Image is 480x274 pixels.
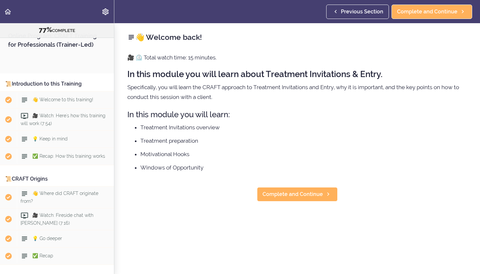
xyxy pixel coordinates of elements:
[127,32,467,43] h2: 👋 Welcome back!
[263,190,323,198] span: Complete and Continue
[21,191,98,203] span: 👋 Where did CRAFT originate from?
[392,5,472,19] a: Complete and Continue
[4,8,12,16] svg: Back to course curriculum
[32,253,53,258] span: ✅ Recap
[8,26,106,34] div: COMPLETE
[127,82,467,102] p: Specifically, you will learn the CRAFT approach to Treatment Invitations and Entry, why it is imp...
[140,123,467,132] li: Treatment Invitations overview
[21,213,93,225] span: 🎥 Watch: Fireside chat with [PERSON_NAME] (7:16)
[127,109,467,120] h3: In this module you will learn:
[127,70,467,79] h2: In this module you will learn about Treatment Invitations & Entry.
[326,5,389,19] a: Previous Section
[102,8,109,16] svg: Settings Menu
[39,26,52,34] span: 77%
[32,153,105,159] span: ✅ Recap: How this training works
[32,236,62,241] span: 💡 Go deeper
[140,137,467,145] li: Treatment preparation
[397,8,457,16] span: Complete and Continue
[257,187,338,201] a: Complete and Continue
[32,136,68,141] span: 💡 Keep in mind
[140,150,467,158] li: Motivational Hooks
[140,163,467,172] li: Windows of Opportunity
[21,113,105,126] span: 🎥 Watch: Here's how this training will work (7:54)
[127,53,467,62] p: 🎥 ⏲️ Total watch time: 15 minutes.
[341,8,383,16] span: Previous Section
[32,97,93,102] span: 👋 Welcome to this training!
